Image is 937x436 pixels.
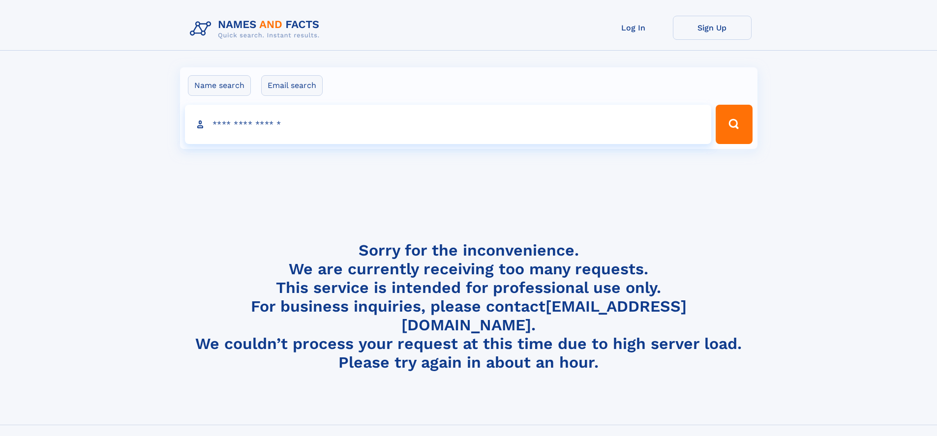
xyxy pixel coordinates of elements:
[188,75,251,96] label: Name search
[594,16,673,40] a: Log In
[185,105,712,144] input: search input
[716,105,752,144] button: Search Button
[401,297,687,334] a: [EMAIL_ADDRESS][DOMAIN_NAME]
[186,241,752,372] h4: Sorry for the inconvenience. We are currently receiving too many requests. This service is intend...
[673,16,752,40] a: Sign Up
[186,16,328,42] img: Logo Names and Facts
[261,75,323,96] label: Email search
